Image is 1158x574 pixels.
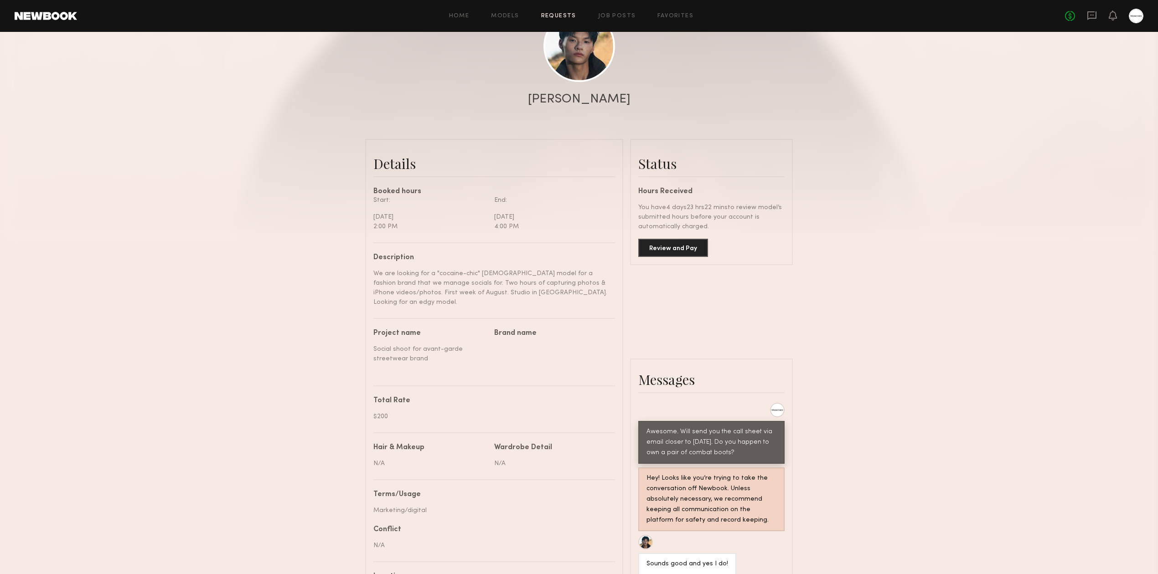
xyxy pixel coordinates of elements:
[638,154,785,173] div: Status
[494,330,608,337] div: Brand name
[373,459,487,468] div: N/A
[541,13,576,19] a: Requests
[373,526,608,533] div: Conflict
[494,444,552,451] div: Wardrobe Detail
[373,212,487,222] div: [DATE]
[373,491,608,498] div: Terms/Usage
[646,473,776,526] div: Hey! Looks like you’re trying to take the conversation off Newbook. Unless absolutely necessary, ...
[494,459,608,468] div: N/A
[373,188,615,195] div: Booked hours
[449,13,470,19] a: Home
[638,188,785,195] div: Hours Received
[373,154,615,173] div: Details
[373,254,608,261] div: Description
[373,444,424,451] div: Hair & Makeup
[373,330,487,337] div: Project name
[494,222,608,231] div: 4:00 PM
[373,222,487,231] div: 2:00 PM
[598,13,636,19] a: Job Posts
[373,506,608,515] div: Marketing/digital
[491,13,519,19] a: Models
[638,370,785,389] div: Messages
[373,412,608,421] div: $200
[638,203,785,231] div: You have 4 days 23 hrs 22 mins to review model’s submitted hours before your account is automatic...
[638,239,708,257] button: Review and Pay
[373,541,608,550] div: N/A
[646,427,776,458] div: Awesome. Will send you the call sheet via email closer to [DATE]. Do you happen to own a pair of ...
[373,397,608,405] div: Total Rate
[373,344,487,364] div: Social shoot for avant-garde streetwear brand
[494,195,608,205] div: End:
[494,212,608,222] div: [DATE]
[373,269,608,307] div: We are looking for a "cocaine-chic" [DEMOGRAPHIC_DATA] model for a fashion brand that we manage s...
[373,195,487,205] div: Start:
[646,559,728,569] div: Sounds good and yes I do!
[528,93,631,106] div: [PERSON_NAME]
[657,13,693,19] a: Favorites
